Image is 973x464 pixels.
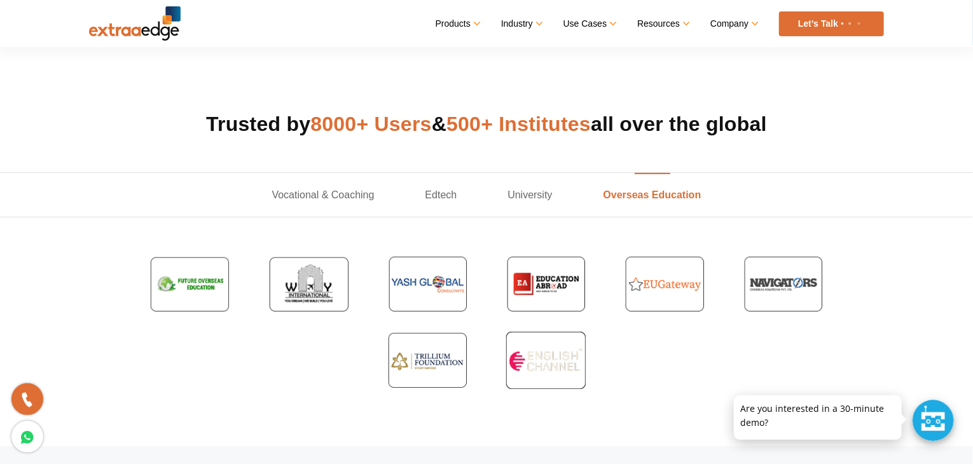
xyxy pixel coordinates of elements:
div: Chat [913,400,954,441]
h2: Trusted by & all over the global [89,109,884,139]
span: 8000+ Users [310,113,431,135]
a: Products [436,15,479,33]
span: 500+ Institutes [446,113,591,135]
a: Overseas Education [578,173,727,217]
a: Vocational & Coaching [247,173,400,217]
a: University [482,173,577,217]
a: Industry [501,15,541,33]
a: Use Cases [563,15,615,33]
a: Resources [637,15,688,33]
a: Let’s Talk [779,11,884,36]
a: Edtech [400,173,483,217]
a: Company [710,15,757,33]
